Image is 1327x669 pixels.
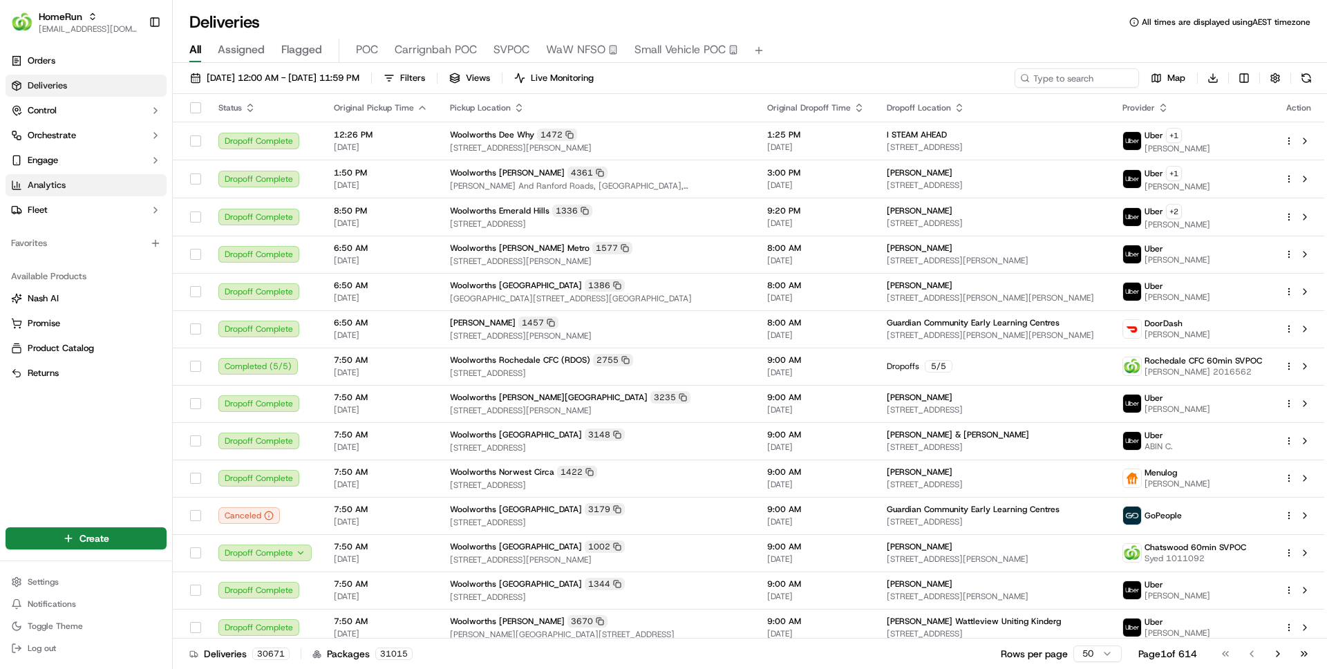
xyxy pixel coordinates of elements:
span: Uber [1145,130,1163,141]
img: uber-new-logo.jpeg [1123,283,1141,301]
a: Deliveries [6,75,167,97]
img: uber-new-logo.jpeg [1123,132,1141,150]
span: Knowledge Base [28,309,106,323]
button: [DATE] 12:00 AM - [DATE] 11:59 PM [184,68,366,88]
span: Original Pickup Time [334,102,414,113]
div: 3179 [585,503,625,516]
a: Orders [6,50,167,72]
span: 9:00 AM [767,429,865,440]
span: [DATE] [767,367,865,378]
span: Guardian Community Early Learning Centres [887,504,1060,515]
p: Welcome 👋 [14,55,252,77]
span: Notifications [28,599,76,610]
span: [STREET_ADDRESS] [450,480,745,491]
span: Filters [400,72,425,84]
span: Pylon [138,343,167,353]
span: [STREET_ADDRESS] [450,517,745,528]
span: Chatswood 60min SVPOC [1145,542,1246,553]
span: Dropoff Location [887,102,951,113]
span: [PERSON_NAME] [887,205,952,216]
span: Nash AI [28,292,59,305]
span: 6:50 AM [334,243,428,254]
span: Product Catalog [28,342,94,355]
span: 7:50 AM [334,504,428,515]
span: [STREET_ADDRESS] [450,218,745,229]
button: Live Monitoring [508,68,600,88]
span: 9:00 AM [767,504,865,515]
span: Map [1167,72,1185,84]
span: Flagged [281,41,322,58]
span: [STREET_ADDRESS][PERSON_NAME] [887,554,1100,565]
div: Deliveries [189,647,290,661]
div: 5 / 5 [925,360,952,373]
button: Engage [6,149,167,171]
button: Canceled [218,507,280,524]
span: [DATE] [334,292,428,303]
span: Woolworths [GEOGRAPHIC_DATA] [450,504,582,515]
span: [STREET_ADDRESS] [450,442,745,453]
span: • [115,252,120,263]
span: All times are displayed using AEST timezone [1142,17,1310,28]
img: uber-new-logo.jpeg [1123,581,1141,599]
div: 30671 [252,648,290,660]
span: [DATE] [334,442,428,453]
a: Powered byPylon [97,342,167,353]
span: [DATE] [767,255,865,266]
span: [DATE] [334,330,428,341]
span: 9:00 AM [767,541,865,552]
div: 3148 [585,428,625,441]
span: Settings [28,576,59,587]
img: ww.png [1123,544,1141,562]
button: Map [1145,68,1192,88]
span: 9:20 PM [767,205,865,216]
span: [PERSON_NAME] [1145,219,1210,230]
span: [DATE] [767,554,865,565]
div: Action [1284,102,1313,113]
span: Promise [28,317,60,330]
button: Dropoff Complete [218,545,312,561]
span: [PERSON_NAME] 2016562 [1145,366,1262,377]
span: [EMAIL_ADDRESS][DOMAIN_NAME] [39,23,138,35]
span: Deliveries [28,79,67,92]
span: • [115,214,120,225]
span: 7:50 AM [334,541,428,552]
span: API Documentation [131,309,222,323]
span: [DATE] [767,628,865,639]
span: GoPeople [1145,510,1182,521]
span: [DATE] [334,367,428,378]
span: DoorDash [1145,318,1183,329]
span: [PERSON_NAME] [887,578,952,590]
div: 📗 [14,310,25,321]
button: Create [6,527,167,549]
span: Small Vehicle POC [634,41,726,58]
button: Toggle Theme [6,616,167,636]
img: ww.png [1123,357,1141,375]
span: Toggle Theme [28,621,83,632]
div: 1002 [585,540,625,553]
span: Views [466,72,490,84]
button: Refresh [1297,68,1316,88]
div: 1344 [585,578,625,590]
span: [STREET_ADDRESS] [887,404,1100,415]
span: [DATE] [767,404,865,415]
button: HomeRun [39,10,82,23]
button: +2 [1166,204,1182,219]
span: Carrignbah POC [395,41,477,58]
div: 3670 [567,615,608,628]
span: Woolworths Rochedale CFC (RDOS) [450,355,590,366]
span: [PERSON_NAME] [1145,254,1210,265]
span: [STREET_ADDRESS] [887,142,1100,153]
span: [STREET_ADDRESS] [450,592,745,603]
span: [DATE] [767,180,865,191]
span: [DATE] [767,330,865,341]
button: Notifications [6,594,167,614]
span: 12:26 PM [334,129,428,140]
span: [STREET_ADDRESS] [887,442,1100,453]
button: Nash AI [6,288,167,310]
img: uber-new-logo.jpeg [1123,432,1141,450]
span: [STREET_ADDRESS] [887,479,1100,490]
img: 1736555255976-a54dd68f-1ca7-489b-9aae-adbdc363a1c4 [28,215,39,226]
span: [PERSON_NAME] [1145,292,1210,303]
span: [PERSON_NAME] [887,392,952,403]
